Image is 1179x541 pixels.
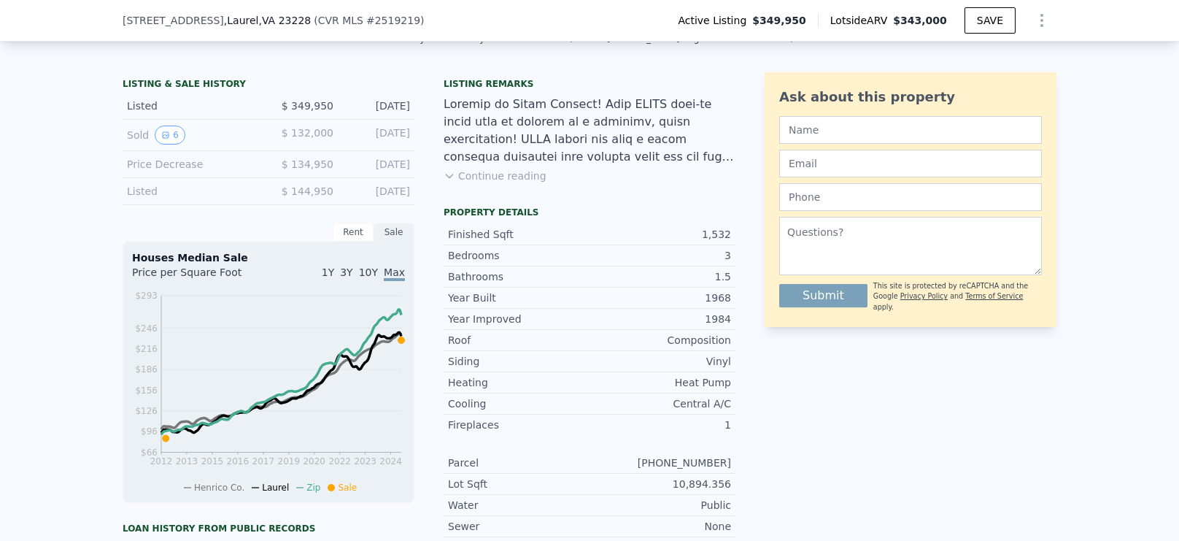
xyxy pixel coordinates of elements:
div: Lot Sqft [448,477,589,491]
button: Show Options [1027,6,1056,35]
tspan: 2015 [201,456,224,467]
span: , Laurel [224,13,311,28]
div: 1968 [589,291,731,305]
tspan: $293 [135,291,158,301]
div: Ask about this property [779,87,1042,107]
div: Siding [448,354,589,369]
div: Loan history from public records [123,523,414,534]
div: [DATE] [345,99,410,113]
div: Parcel [448,456,589,470]
tspan: 2019 [278,456,301,467]
span: $ 132,000 [282,127,333,139]
span: Laurel [262,483,289,493]
span: , VA 23228 [258,15,311,26]
div: Listed [127,184,257,199]
span: CVR MLS [318,15,363,26]
tspan: $66 [141,448,158,458]
span: $ 349,950 [282,100,333,112]
div: Price per Square Foot [132,265,268,288]
span: Lotside ARV [830,13,893,28]
div: Composition [589,333,731,348]
div: Finished Sqft [448,227,589,242]
div: ( ) [314,13,424,28]
input: Phone [779,183,1042,211]
div: LISTING & SALE HISTORY [123,78,414,93]
span: $343,000 [893,15,947,26]
tspan: 2012 [150,456,173,467]
tspan: $216 [135,344,158,354]
div: Year Built [448,291,589,305]
button: Continue reading [444,169,546,183]
span: Active Listing [678,13,752,28]
a: Terms of Service [965,292,1023,300]
div: [DATE] [345,184,410,199]
span: 10Y [359,266,378,278]
button: View historical data [155,126,185,145]
div: Public [589,498,731,513]
button: SAVE [965,7,1016,34]
div: 10,894.356 [589,477,731,491]
tspan: $156 [135,385,158,396]
span: 1Y [322,266,334,278]
div: [DATE] [345,126,410,145]
div: [DATE] [345,157,410,172]
div: 1.5 [589,269,731,284]
div: Sold [127,126,257,145]
tspan: $126 [135,406,158,416]
div: This site is protected by reCAPTCHA and the Google and apply. [873,281,1042,312]
div: Rent [333,223,374,242]
div: Price Decrease [127,157,257,172]
button: Submit [779,284,867,307]
div: 1 [589,418,731,432]
tspan: 2022 [328,456,351,467]
div: [PHONE_NUMBER] [589,456,731,470]
div: Heating [448,375,589,390]
span: Sale [338,483,357,493]
div: 1984 [589,312,731,326]
div: Sale [374,223,414,242]
tspan: 2020 [303,456,325,467]
div: Heat Pump [589,375,731,390]
span: Zip [306,483,320,493]
input: Name [779,116,1042,144]
tspan: 2024 [379,456,402,467]
div: Listed [127,99,257,113]
span: Henrico Co. [194,483,244,493]
tspan: 2013 [176,456,198,467]
a: Privacy Policy [900,292,948,300]
div: None [589,519,731,534]
span: Max [384,266,405,281]
div: Central A/C [589,396,731,411]
span: $ 134,950 [282,158,333,170]
tspan: 2023 [354,456,376,467]
span: [STREET_ADDRESS] [123,13,224,28]
tspan: $186 [135,364,158,375]
input: Email [779,150,1042,177]
span: 3Y [340,266,352,278]
div: Water [448,498,589,513]
span: $ 144,950 [282,185,333,197]
div: Loremip do Sitam Consect! Adip ELITS doei-te incid utla et dolorem al e adminimv, quisn exercitat... [444,96,735,166]
div: Vinyl [589,354,731,369]
div: Bathrooms [448,269,589,284]
div: Property details [444,207,735,218]
tspan: $96 [141,426,158,437]
div: 3 [589,248,731,263]
span: # 2519219 [366,15,420,26]
div: Sewer [448,519,589,534]
tspan: 2016 [227,456,250,467]
tspan: 2017 [252,456,275,467]
div: 1,532 [589,227,731,242]
div: Listing remarks [444,78,735,90]
tspan: $246 [135,323,158,334]
div: Houses Median Sale [132,250,405,265]
div: Year Improved [448,312,589,326]
div: Fireplaces [448,418,589,432]
div: Roof [448,333,589,348]
span: $349,950 [752,13,806,28]
div: Bedrooms [448,248,589,263]
div: Cooling [448,396,589,411]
